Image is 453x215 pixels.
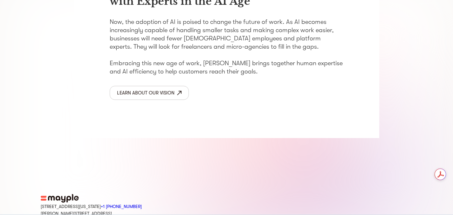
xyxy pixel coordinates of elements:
iframe: Chat Widget [421,184,453,215]
p: Now, the adoption of AI is poised to change the future of work. As AI becomes increasingly capabl... [110,18,344,76]
div: Learn about our vision [117,89,175,97]
a: Call Mayple [101,204,142,209]
img: mayple-logo [41,194,79,203]
a: Learn about our vision [110,86,189,100]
